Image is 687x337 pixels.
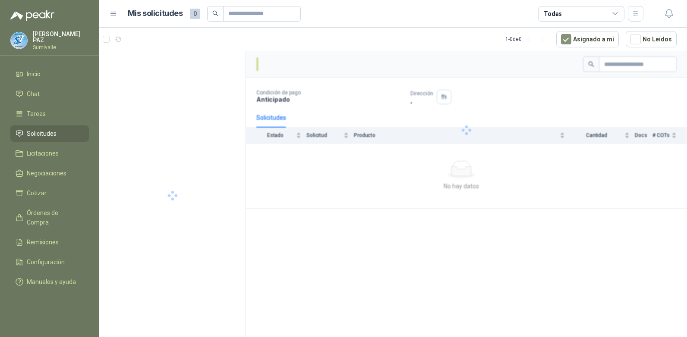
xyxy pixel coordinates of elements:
span: search [212,10,218,16]
span: 0 [190,9,200,19]
a: Negociaciones [10,165,89,181]
h1: Mis solicitudes [128,7,183,20]
a: Manuales y ayuda [10,274,89,290]
a: Solicitudes [10,125,89,142]
a: Remisiones [10,234,89,250]
img: Logo peakr [10,10,54,21]
a: Tareas [10,106,89,122]
span: Configuración [27,257,65,267]
img: Company Logo [11,32,27,49]
span: Inicio [27,69,41,79]
span: Manuales y ayuda [27,277,76,287]
div: Todas [544,9,562,19]
span: Solicitudes [27,129,57,138]
span: Chat [27,89,40,99]
span: Tareas [27,109,46,119]
button: No Leídos [626,31,677,47]
button: Asignado a mi [556,31,619,47]
a: Órdenes de Compra [10,205,89,231]
span: Remisiones [27,237,59,247]
span: Órdenes de Compra [27,208,81,227]
div: 1 - 0 de 0 [505,32,549,46]
a: Cotizar [10,185,89,201]
a: Licitaciones [10,145,89,162]
a: Inicio [10,66,89,82]
p: Sumivalle [33,45,89,50]
p: [PERSON_NAME] PAZ [33,31,89,43]
a: Configuración [10,254,89,270]
span: Licitaciones [27,149,59,158]
a: Chat [10,86,89,102]
span: Negociaciones [27,168,66,178]
span: Cotizar [27,188,47,198]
